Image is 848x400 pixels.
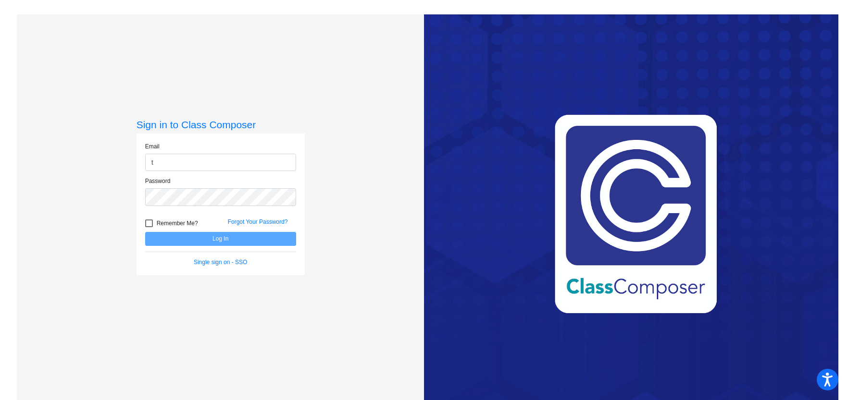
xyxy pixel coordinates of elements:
[157,218,198,229] span: Remember Me?
[194,259,247,266] a: Single sign on - SSO
[145,177,171,185] label: Password
[145,142,160,151] label: Email
[137,119,305,131] h3: Sign in to Class Composer
[145,232,296,246] button: Log In
[228,218,288,225] a: Forgot Your Password?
